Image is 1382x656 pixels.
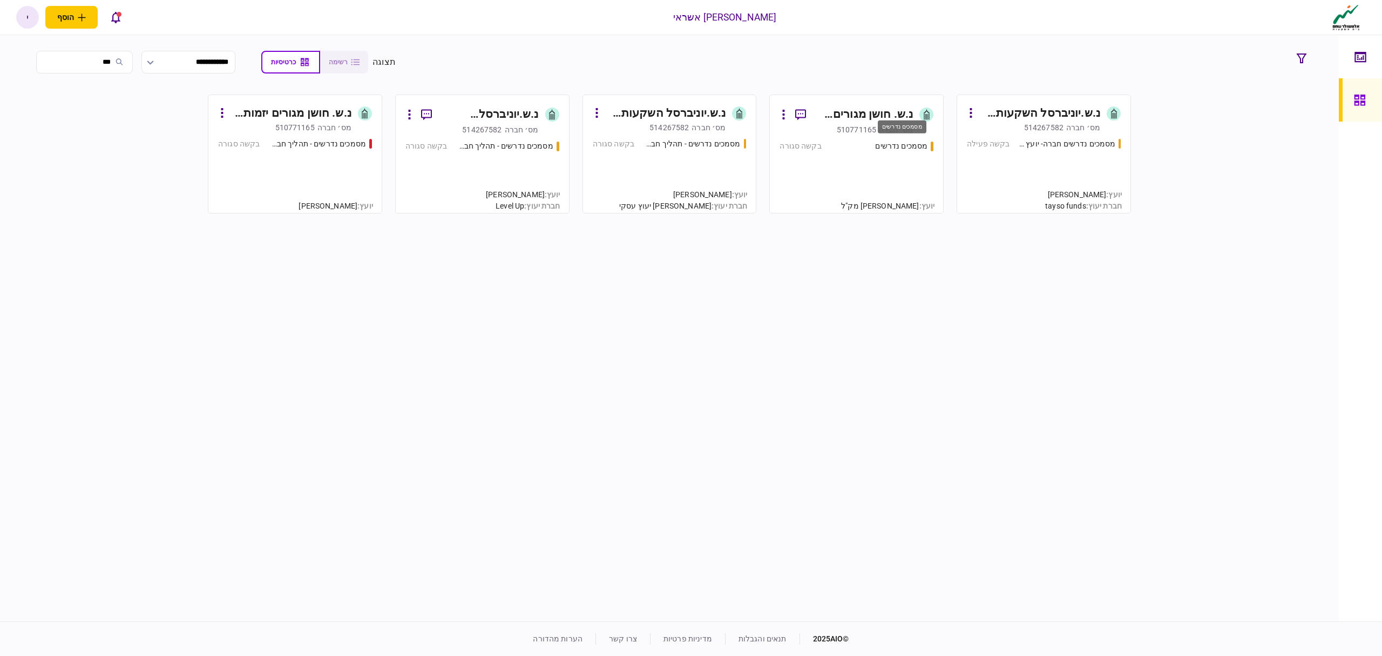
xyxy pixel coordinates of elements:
[45,6,98,29] button: פתח תפריט להוספת לקוח
[486,200,560,212] div: Level Up
[271,58,296,66] span: כרטיסיות
[1106,190,1122,199] span: יועץ :
[815,106,913,123] div: נ.ש. חושן מגורים יזמות ובניה בע"מ
[1019,138,1116,150] div: מסמכים נדרשים חברה- יועץ - תהליך חברה
[593,138,634,150] div: בקשה סגורה
[1330,4,1362,31] img: client company logo
[269,138,365,150] div: מסמכים נדרשים - תהליך חברה
[837,124,876,135] div: 510771165
[673,10,777,24] div: [PERSON_NAME] אשראי
[1045,200,1122,212] div: tayso funds
[979,105,1100,122] div: נ.ש.יוניברסל השקעות בע~מ
[875,140,927,152] div: מסמכים נדרשים
[208,95,382,213] a: נ.ש. חושן מגורים יזמות ובניה בע~ממס׳ חברה510771165מסמכים נדרשים - תהליך חברהבקשה סגורהיועץ:[PERSO...
[395,95,570,213] a: נ.ש.יוניברסל השקעות בע~ממס׳ חברה514267582מסמכים נדרשים - תהליך חברהבקשה סגורהיועץ:[PERSON_NAME]חב...
[957,95,1131,213] a: נ.ש.יוניברסל השקעות בע~ממס׳ חברה514267582מסמכים נדרשים חברה- יועץ - תהליך חברהבקשה פעילהיועץ:[PER...
[462,124,502,135] div: 514267582
[317,122,351,133] div: מס׳ חברה
[609,634,637,643] a: צרו קשר
[329,58,348,66] span: רשימה
[663,634,712,643] a: מדיניות פרטיות
[457,140,553,152] div: מסמכים נדרשים - תהליך חברה
[619,189,747,200] div: [PERSON_NAME]
[644,138,740,150] div: מסמכים נדרשים - תהליך חברה
[372,56,396,69] div: תצוגה
[275,122,315,133] div: 510771165
[732,190,748,199] span: יועץ :
[533,634,582,643] a: הערות מהדורה
[1086,202,1122,210] span: חברת יעוץ :
[919,202,935,210] span: יועץ :
[299,200,372,212] div: [PERSON_NAME]
[1024,122,1063,133] div: 514267582
[692,122,726,133] div: מס׳ חברה
[486,189,560,200] div: [PERSON_NAME]
[712,202,747,210] span: חברת יעוץ :
[104,6,127,29] button: פתח רשימת התראות
[16,6,39,29] button: י
[841,200,934,212] div: [PERSON_NAME] מק"ל
[780,140,821,152] div: בקשה סגורה
[405,140,447,152] div: בקשה סגורה
[441,106,539,123] div: נ.ש.יוניברסל השקעות בע~מ
[769,95,944,213] a: נ.ש. חושן מגורים יזמות ובניה בע"ממס׳ חברה510771165מסמכים נדרשים בקשה סגורהיועץ:[PERSON_NAME] מק"ל
[320,51,368,73] button: רשימה
[1045,189,1122,200] div: [PERSON_NAME]
[878,120,926,133] div: מסמכים נדרשים
[582,95,757,213] a: נ.ש.יוניברסל השקעות בע~ממס׳ חברה514267582מסמכים נדרשים - תהליך חברהבקשה סגורהיועץ:[PERSON_NAME]חב...
[261,51,320,73] button: כרטיסיות
[649,122,689,133] div: 514267582
[619,200,747,212] div: [PERSON_NAME] יעוץ עסקי
[505,124,539,135] div: מס׳ חברה
[800,633,849,645] div: © 2025 AIO
[967,138,1010,150] div: בקשה פעילה
[231,105,351,122] div: נ.ש. חושן מגורים יזמות ובניה בע~מ
[739,634,787,643] a: תנאים והגבלות
[545,190,560,199] span: יועץ :
[1066,122,1100,133] div: מס׳ חברה
[524,202,560,210] span: חברת יעוץ :
[218,138,260,150] div: בקשה סגורה
[605,105,726,122] div: נ.ש.יוניברסל השקעות בע~מ
[357,202,373,210] span: יועץ :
